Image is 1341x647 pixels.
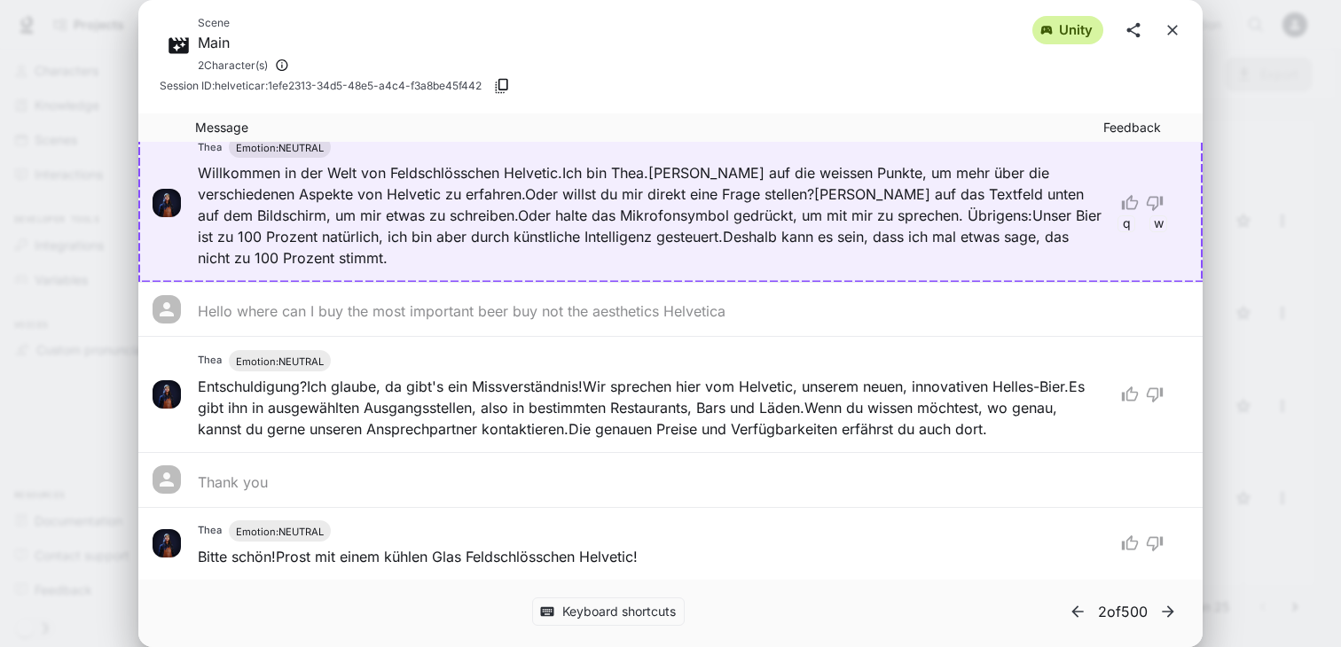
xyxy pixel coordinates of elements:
button: thumb up [1110,187,1142,219]
p: Hello where can I buy the most important beer buy not the aesthetics Helvetica [198,300,725,322]
p: q [1123,214,1131,232]
span: unity [1048,21,1103,40]
div: avatar imageTheaEmotion:NEUTRALEntschuldigung?Ich glaube, da gibt's ein Missverständnis!Wir sprec... [138,336,1203,452]
button: thumb down [1142,187,1174,219]
p: Willkommen in der Welt von Feldschlösschen Helvetic. Ich bin Thea. [PERSON_NAME] auf die weissen ... [198,162,1103,269]
p: 2 of 500 [1098,601,1148,622]
button: close [1157,14,1188,46]
h6: Thea [198,140,222,156]
span: Scene [198,14,289,32]
img: avatar image [153,529,181,557]
h6: Thea [198,523,222,539]
div: avatar imageTheaEmotion:NEUTRALBitte schön!Prost mit einem kühlen Glas Feldschlösschen Helvetic!t... [138,507,1203,581]
p: Thank you [198,472,268,493]
button: thumb up [1110,527,1142,559]
h6: Thea [198,353,222,369]
p: Message [195,119,1103,136]
button: thumb down [1142,527,1174,559]
p: Bitte schön! Prost mit einem kühlen Glas Feldschlösschen Helvetic! [198,546,638,567]
span: Emotion: NEUTRAL [236,142,324,154]
img: avatar image [153,380,181,409]
div: Thea, Jack Brauer [198,53,289,77]
span: 2 Character(s) [198,57,268,74]
button: Keyboard shortcuts [532,597,685,627]
button: share [1117,14,1149,46]
span: Emotion: NEUTRAL [236,526,324,538]
p: w [1154,214,1164,232]
p: Feedback [1103,119,1188,136]
p: Main [198,32,289,53]
button: thumb up [1110,378,1142,410]
div: avatar imageTheaEmotion:NEUTRALWillkommen in der Welt von Feldschlösschen Helvetic.Ich bin Thea.[... [138,123,1203,282]
button: thumb down [1142,378,1174,410]
span: Emotion: NEUTRAL [236,355,324,368]
span: Session ID: helveticar:1efe2313-34d5-48e5-a4c4-f3a8be45f442 [160,77,482,95]
p: Entschuldigung? Ich glaube, da gibt's ein Missverständnis! Wir sprechen hier vom Helvetic, unsere... [198,376,1103,440]
img: avatar image [153,189,181,217]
